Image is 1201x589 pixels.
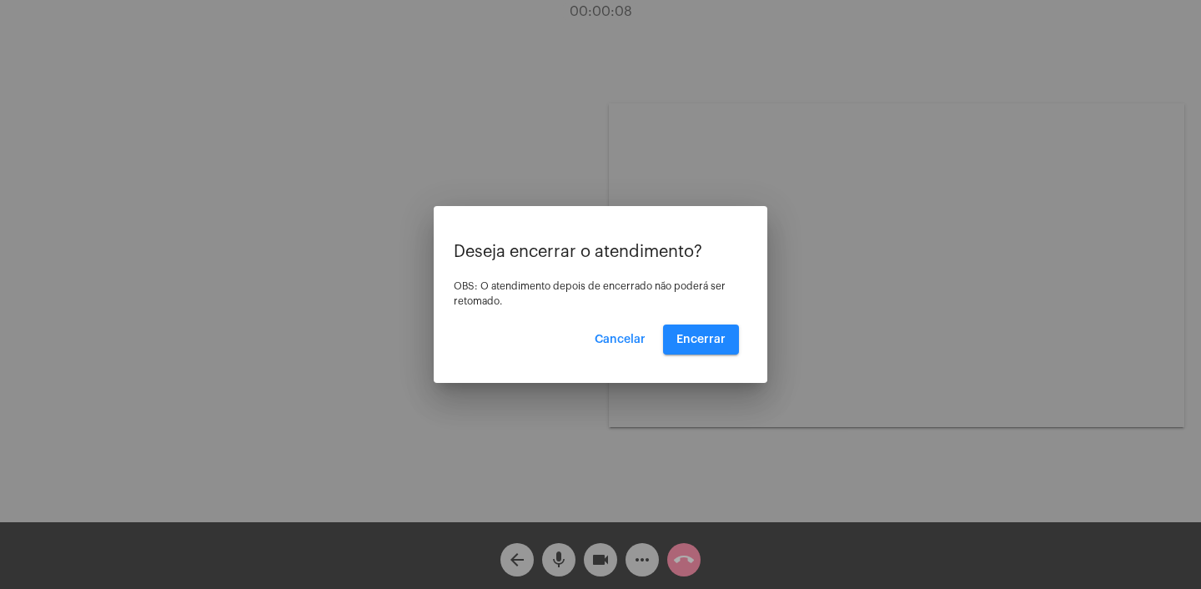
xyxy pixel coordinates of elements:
[676,334,726,345] span: Encerrar
[454,243,747,261] p: Deseja encerrar o atendimento?
[454,281,726,306] span: OBS: O atendimento depois de encerrado não poderá ser retomado.
[663,325,739,355] button: Encerrar
[581,325,659,355] button: Cancelar
[595,334,646,345] span: Cancelar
